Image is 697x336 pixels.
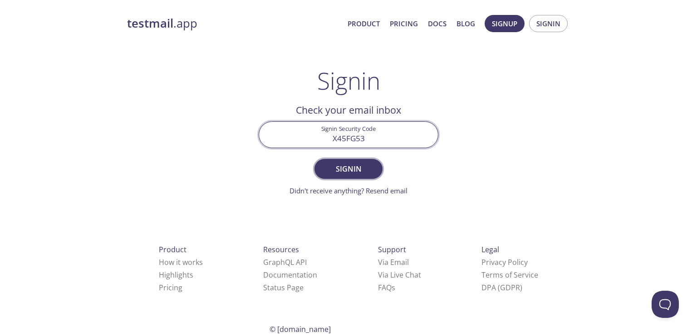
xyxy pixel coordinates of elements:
[159,283,182,293] a: Pricing
[485,15,525,32] button: Signup
[270,324,331,334] span: © [DOMAIN_NAME]
[378,245,406,254] span: Support
[378,257,409,267] a: Via Email
[428,18,447,29] a: Docs
[529,15,568,32] button: Signin
[263,270,317,280] a: Documentation
[481,245,499,254] span: Legal
[127,16,340,31] a: testmail.app
[481,270,538,280] a: Terms of Service
[378,270,421,280] a: Via Live Chat
[159,245,187,254] span: Product
[378,283,395,293] a: FAQ
[263,245,299,254] span: Resources
[392,283,395,293] span: s
[536,18,560,29] span: Signin
[324,163,373,175] span: Signin
[259,102,438,118] h2: Check your email inbox
[481,283,522,293] a: DPA (GDPR)
[263,257,307,267] a: GraphQL API
[290,186,407,195] a: Didn't receive anything? Resend email
[390,18,418,29] a: Pricing
[263,283,304,293] a: Status Page
[492,18,517,29] span: Signup
[314,159,383,179] button: Signin
[481,257,528,267] a: Privacy Policy
[317,67,380,94] h1: Signin
[348,18,380,29] a: Product
[652,291,679,318] iframe: Help Scout Beacon - Open
[159,270,193,280] a: Highlights
[127,15,173,31] strong: testmail
[159,257,203,267] a: How it works
[456,18,475,29] a: Blog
